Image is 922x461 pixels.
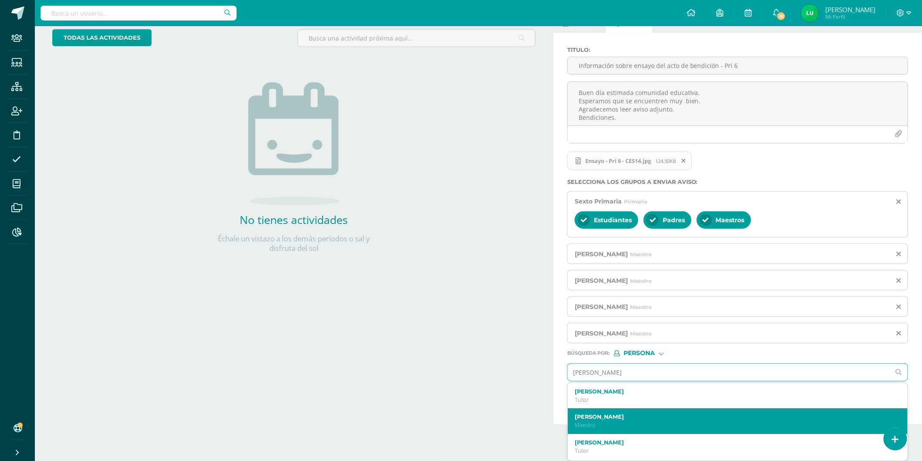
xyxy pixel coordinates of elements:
[630,304,652,310] span: Maestro
[624,351,655,356] span: Persona
[606,12,652,33] a: Aviso
[575,396,886,403] p: Tutor
[624,198,647,205] span: Primaria
[594,216,632,224] span: Estudiantes
[656,158,676,164] span: 124.50KB
[568,364,890,381] input: Ej. Mario Galindo
[716,216,745,224] span: Maestros
[52,29,152,46] a: todas las Actividades
[825,13,875,20] span: Mi Perfil
[677,156,691,166] span: Remover archivo
[575,447,886,454] p: Tutor
[568,82,908,125] textarea: Buen día estimada comunidad educativa. Esperamos que se encuentren muy bien. Agradecemos leer avi...
[567,152,692,171] span: Ensayo - Pri 6 - CES14.jpg
[630,251,652,258] span: Maestro
[553,12,605,33] a: Evento
[567,47,908,53] label: Titulo :
[614,350,679,356] div: [object Object]
[567,351,610,356] span: Búsqueda por :
[575,250,628,258] span: [PERSON_NAME]
[575,439,886,446] label: [PERSON_NAME]
[581,157,656,164] span: Ensayo - Pri 6 - CES14.jpg
[575,277,628,285] span: [PERSON_NAME]
[575,329,628,337] span: [PERSON_NAME]
[801,4,819,22] img: 54682bb00531784ef96ee9fbfedce966.png
[575,421,886,429] p: Maestro
[630,278,652,284] span: Maestro
[298,30,536,47] input: Busca una actividad próxima aquí...
[41,6,237,20] input: Busca un usuario...
[575,303,628,311] span: [PERSON_NAME]
[776,11,786,21] span: 16
[630,330,652,337] span: Maestro
[567,179,908,185] label: Selecciona los grupos a enviar aviso :
[575,388,886,395] label: [PERSON_NAME]
[825,5,875,14] span: [PERSON_NAME]
[207,212,381,227] h2: No tienes actividades
[575,414,886,420] label: [PERSON_NAME]
[663,216,685,224] span: Padres
[575,197,622,205] span: Sexto Primaria
[248,82,340,205] img: no_activities.png
[568,57,908,74] input: Titulo
[207,234,381,253] p: Échale un vistazo a los demás períodos o sal y disfruta del sol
